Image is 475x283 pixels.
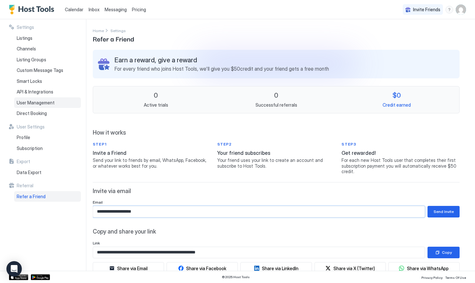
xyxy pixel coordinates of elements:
[89,7,99,12] span: Inbox
[413,7,440,13] span: Invite Friends
[240,262,312,275] button: Share via LinkedIn
[109,265,148,272] button: Share via Email
[14,167,81,178] a: Data Export
[17,89,53,95] span: API & Integrations
[93,188,460,195] span: Invite via email
[341,150,460,156] span: Get rewarded!
[93,150,211,156] span: Invite a Friend
[115,56,329,64] span: Earn a reward, give a reward
[421,276,443,279] span: Privacy Policy
[9,274,28,280] a: App Store
[167,262,238,275] button: Share via Facebook
[17,146,43,151] span: Subscription
[93,228,460,235] span: Copy and share your link
[14,54,81,65] a: Listing Groups
[17,100,55,106] span: User Management
[65,6,83,13] a: Calendar
[93,157,211,169] span: Send your link to friends by email, WhatsApp, Facebook, or whatever works best for you.
[341,141,460,147] span: STEP 3
[17,194,46,199] span: Refer a Friend
[17,159,30,164] span: Export
[262,265,298,272] div: Share via LinkedIn
[117,265,148,272] div: Share via Email
[14,43,81,54] a: Channels
[14,132,81,143] a: Profile
[445,6,453,13] div: menu
[255,102,297,108] span: Successful referrals
[325,265,375,272] button: Share via X (Twitter)
[407,265,449,272] div: Share via WhatsApp
[17,24,34,30] span: Settings
[14,76,81,87] a: Smart Locks
[154,92,158,100] span: 0
[93,206,425,217] input: Input Field
[14,108,81,119] a: Direct Booking
[217,150,335,156] span: Your friend subscribes
[9,5,57,14] a: Host Tools Logo
[17,183,33,189] span: Referral
[14,65,81,76] a: Custom Message Tags
[274,92,278,100] span: 0
[17,46,36,52] span: Channels
[17,35,32,41] span: Listings
[17,67,63,73] span: Custom Message Tags
[14,97,81,108] a: User Management
[427,247,460,258] button: Copy
[434,209,454,215] div: Send Invite
[383,102,411,108] span: Credit earned
[186,265,226,272] div: Share via Facebook
[144,102,168,108] span: Active trials
[333,265,375,272] div: Share via X (Twitter)
[14,191,81,202] a: Refer a Friend
[93,28,104,33] span: Home
[17,135,30,140] span: Profile
[178,265,226,272] button: Share via Facebook
[132,7,146,13] span: Pricing
[445,276,466,279] span: Terms Of Use
[14,143,81,154] a: Subscription
[93,27,104,34] a: Home
[93,27,104,34] div: Breadcrumb
[93,241,100,245] span: Link
[17,78,42,84] span: Smart Locks
[31,274,50,280] a: Google Play Store
[14,33,81,44] a: Listings
[388,262,460,275] button: Share via WhatsApp
[442,250,452,255] div: Copy
[17,111,47,116] span: Direct Booking
[217,141,335,147] span: STEP 2
[93,141,211,147] span: STEP 1
[399,265,449,272] button: Share via WhatsApp
[17,124,45,130] span: User Settings
[93,200,103,205] span: Email
[110,27,126,34] a: Settings
[217,157,335,169] span: Your friend uses your link to create an account and subscribe to Host Tools.
[110,27,126,34] div: Breadcrumb
[427,206,460,217] button: Send Invite
[105,7,127,12] span: Messaging
[222,275,250,279] span: © 2025 Host Tools
[65,7,83,12] span: Calendar
[14,86,81,97] a: API & Integrations
[105,6,127,13] a: Messaging
[110,28,126,33] span: Settings
[315,262,386,275] button: Share via X (Twitter)
[445,274,466,280] a: Terms Of Use
[341,157,460,174] span: For each new Host Tools user that completes their first subscription payment you will automatical...
[393,92,401,100] span: $0
[93,34,134,43] span: Refer a Friend
[456,4,466,15] div: User profile
[115,66,329,72] span: For every friend who joins Host Tools, we'll give you $ 50 credit and your friend gets a free month
[93,129,460,137] span: How it works
[93,247,425,258] input: Input Field
[421,274,443,280] a: Privacy Policy
[17,170,41,175] span: Data Export
[17,57,46,63] span: Listing Groups
[93,262,164,275] button: Share via Email
[6,261,22,277] div: Open Intercom Messenger
[254,265,298,272] button: Share via LinkedIn
[89,6,99,13] a: Inbox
